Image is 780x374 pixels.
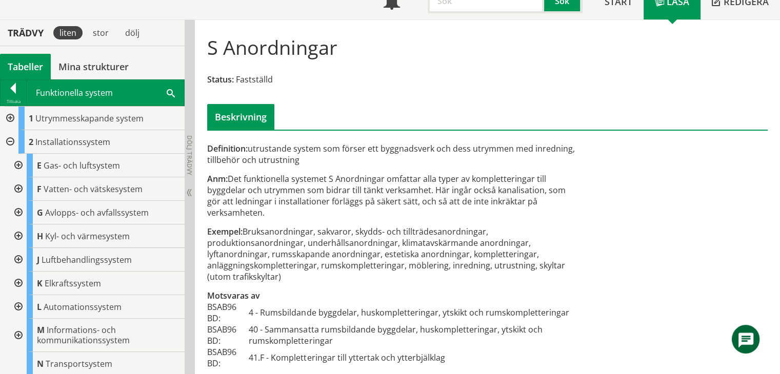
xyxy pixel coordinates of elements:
td: 41.F - Kompletteringar till yttertak och ytterbjälklag [249,346,576,369]
span: Utrymmesskapande system [35,113,144,124]
td: BSAB96 BD: [207,301,249,324]
span: Motsvaras av [207,290,260,301]
span: J [37,254,39,265]
td: 40 - Sammansatta rumsbildande byggdelar, huskompletteringar, ytskikt och rumskompletteringar [249,324,576,346]
span: Dölj trädvy [185,135,194,175]
h1: S Anordningar [207,36,337,58]
span: 1 [29,113,33,124]
div: Bruksanordningar, sakvaror, skydds- och tillträdesanordningar, produktionsanordningar, underhålls... [207,226,576,282]
span: Definition: [207,143,248,154]
div: dölj [119,26,146,39]
span: Fastställd [236,74,273,85]
div: Funktionella system [27,80,184,106]
div: Beskrivning [207,104,274,130]
span: M [37,324,45,336]
span: 2 [29,136,33,148]
span: Sök i tabellen [167,87,175,98]
span: F [37,183,42,195]
span: Gas- och luftsystem [44,160,120,171]
td: 4 - Rumsbildande byggdelar, huskompletteringar, ytskikt och rumskompletteringar [249,301,576,324]
span: H [37,231,43,242]
span: Exempel: [207,226,243,237]
span: Informations- och kommunikationssystem [37,324,130,346]
span: Anm: [207,173,228,184]
div: Tillbaka [1,97,26,106]
div: stor [87,26,115,39]
td: BSAB96 BD: [207,346,249,369]
span: Elkraftssystem [45,278,101,289]
div: utrustande system som förser ett byggnadsverk och dess utrymmen med inredning, tillbehör och utru... [207,143,576,165]
span: Luftbehandlingssystem [42,254,132,265]
div: liten [53,26,83,39]
span: N [37,358,44,369]
span: K [37,278,43,289]
span: Automationssystem [44,301,122,313]
span: G [37,207,43,218]
td: BSAB96 BD: [207,324,249,346]
span: Installationssystem [35,136,110,148]
span: Vatten- och vätskesystem [44,183,143,195]
span: Transportsystem [46,358,112,369]
div: Det funktionella systemet S Anordningar omfattar alla typer av kompletteringar till byggdelar och... [207,173,576,218]
span: L [37,301,42,313]
span: E [37,160,42,171]
span: Avlopps- och avfallssystem [45,207,149,218]
span: Status: [207,74,234,85]
a: Mina strukturer [51,54,136,79]
div: Trädvy [2,27,49,38]
span: Kyl- och värmesystem [45,231,130,242]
